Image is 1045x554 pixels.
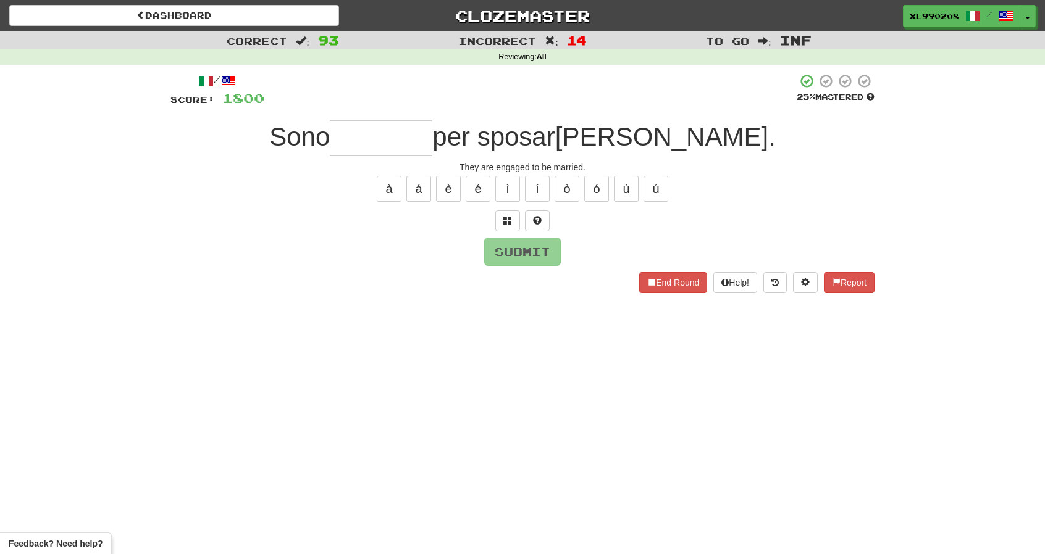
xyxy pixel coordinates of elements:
[639,272,707,293] button: End Round
[458,35,536,47] span: Incorrect
[436,176,461,202] button: è
[170,73,264,89] div: /
[910,10,959,22] span: XL990208
[797,92,875,103] div: Mastered
[358,5,687,27] a: Clozemaster
[545,36,558,46] span: :
[495,176,520,202] button: ì
[9,5,339,26] a: Dashboard
[555,176,579,202] button: ò
[466,176,490,202] button: é
[780,33,812,48] span: Inf
[706,35,749,47] span: To go
[296,36,309,46] span: :
[644,176,668,202] button: ú
[525,210,550,231] button: Single letter hint - you only get 1 per sentence and score half the points! alt+h
[170,161,875,173] div: They are engaged to be married.
[763,272,787,293] button: Round history (alt+y)
[525,176,550,202] button: í
[9,537,103,550] span: Open feedback widget
[537,52,547,61] strong: All
[432,122,776,151] span: per sposar[PERSON_NAME].
[758,36,771,46] span: :
[269,122,330,151] span: Sono
[797,92,815,102] span: 25 %
[227,35,287,47] span: Correct
[406,176,431,202] button: á
[903,5,1020,27] a: XL990208 /
[484,238,561,266] button: Submit
[170,94,215,105] span: Score:
[824,272,875,293] button: Report
[567,33,587,48] span: 14
[584,176,609,202] button: ó
[377,176,401,202] button: à
[713,272,757,293] button: Help!
[614,176,639,202] button: ù
[986,10,993,19] span: /
[495,210,520,231] button: Switch sentence to multiple choice alt+p
[222,90,264,105] span: 1800
[318,33,339,48] span: 93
